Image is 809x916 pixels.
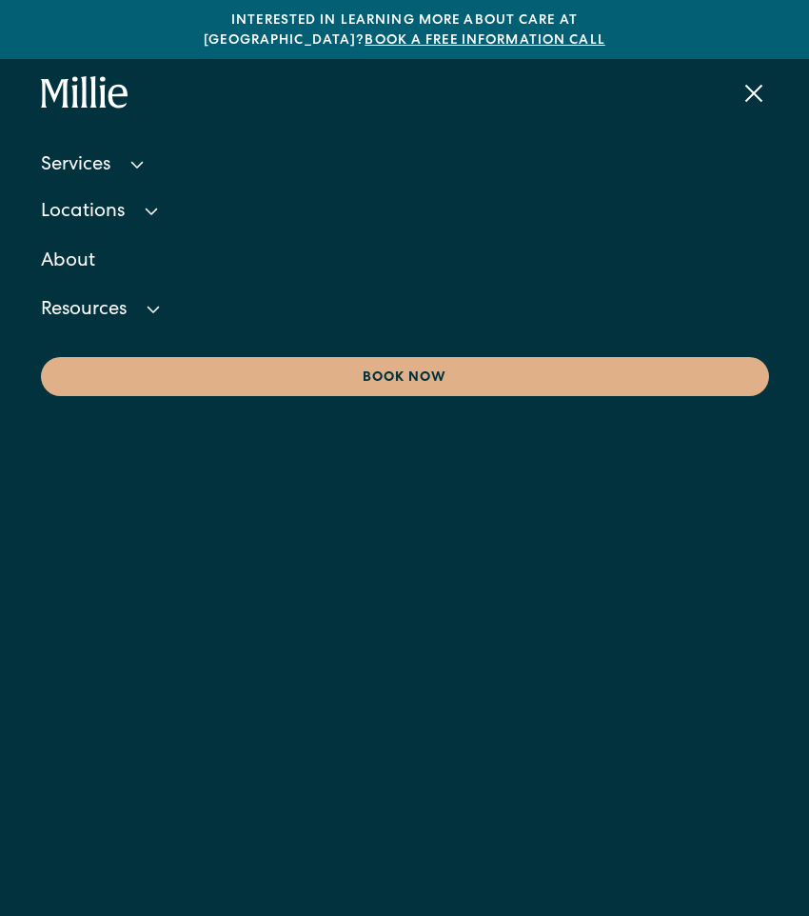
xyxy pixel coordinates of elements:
[41,236,769,288] a: About
[41,301,127,321] div: Resources
[30,11,779,51] div: Interested in learning more about care at [GEOGRAPHIC_DATA]?
[60,368,750,388] div: Book now
[41,191,769,234] div: Locations
[731,70,769,116] div: menu
[41,156,110,176] div: Services
[41,76,128,110] a: home
[41,145,769,188] div: Services
[41,289,769,332] div: Resources
[365,34,604,48] a: Book a free information call
[41,357,769,396] a: Book now
[41,203,125,223] div: Locations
